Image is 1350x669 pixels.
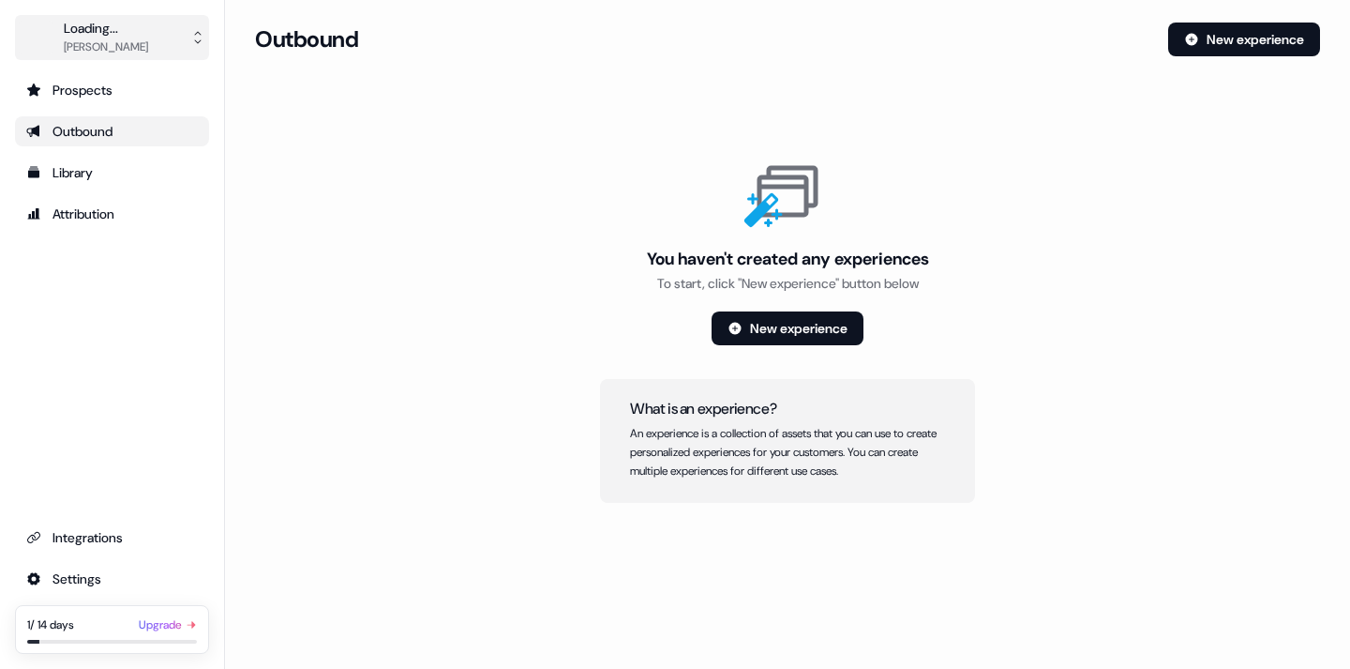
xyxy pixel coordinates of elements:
div: Loading... [64,19,148,38]
a: Go to integrations [15,564,209,594]
div: Attribution [26,205,198,223]
div: Library [26,163,198,182]
a: Go to attribution [15,199,209,229]
div: Outbound [26,122,198,141]
button: New experience [712,312,863,345]
div: To start, click "New experience" button below [657,274,919,293]
a: Go to outbound experience [15,116,209,146]
div: You haven't created any experiences [647,248,929,270]
div: An experience is a collection of assets that you can use to create personalized experiences for y... [630,424,945,480]
div: Prospects [26,81,198,99]
div: [PERSON_NAME] [64,38,148,56]
h5: What is an experience? [630,402,945,417]
div: Integrations [26,528,198,547]
div: Settings [26,570,198,588]
button: Loading...[PERSON_NAME] [15,15,209,60]
a: Upgrade [139,616,197,634]
div: 1 / 14 days [27,616,74,634]
button: New experience [1168,23,1320,56]
a: Go to templates [15,158,209,188]
a: Go to integrations [15,523,209,553]
a: Go to prospects [15,75,209,105]
h3: Outbound [255,25,358,53]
